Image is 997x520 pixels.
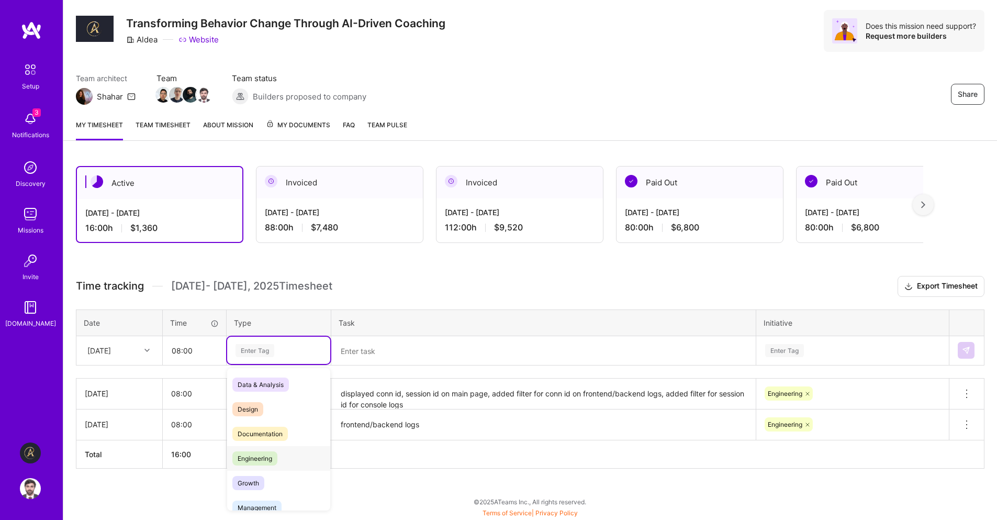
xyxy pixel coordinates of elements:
div: Paid Out [797,167,963,198]
div: [DATE] - [DATE] [625,207,775,218]
th: Task [331,309,756,336]
a: My timesheet [76,119,123,140]
div: Paid Out [617,167,783,198]
div: 80:00 h [805,222,955,233]
img: Aldea: Transforming Behavior Change Through AI-Driven Coaching [20,442,41,463]
img: Active [91,175,103,188]
img: teamwork [20,204,41,225]
div: [DATE] - [DATE] [445,207,595,218]
div: [DATE] [87,345,111,356]
img: User Avatar [20,478,41,499]
span: Time tracking [76,280,144,293]
div: Enter Tag [236,342,274,359]
div: © 2025 ATeams Inc., All rights reserved. [63,489,997,515]
img: discovery [20,157,41,178]
img: Team Member Avatar [196,87,212,103]
textarea: frontend/backend logs [332,411,755,439]
div: Shahar [97,91,123,102]
div: Invoiced [256,167,423,198]
span: Team architect [76,73,136,84]
img: right [921,201,925,208]
span: Engineering [768,390,802,397]
img: Invoiced [265,175,277,187]
img: Team Member Avatar [155,87,171,103]
img: Team Member Avatar [183,87,198,103]
a: My Documents [266,119,330,140]
input: HH:MM [163,380,226,407]
textarea: displayed conn id, session id on main page, added filter for conn id on frontend/backend logs, ad... [332,380,755,408]
img: logo [21,21,42,40]
i: icon Mail [127,92,136,101]
img: Team Architect [76,88,93,105]
span: 3 [32,108,41,117]
span: Design [232,402,263,416]
a: Terms of Service [483,509,532,517]
span: My Documents [266,119,330,131]
span: $7,480 [311,222,338,233]
span: $1,360 [130,223,158,234]
th: Type [227,309,331,336]
div: [DATE] [85,388,154,399]
img: Builders proposed to company [232,88,249,105]
div: Time [170,317,219,328]
img: Avatar [832,18,857,43]
a: Privacy Policy [535,509,578,517]
span: Team [156,73,211,84]
div: 16:00 h [85,223,234,234]
div: Initiative [764,317,942,328]
span: [DATE] - [DATE] , 2025 Timesheet [171,280,332,293]
a: Team Member Avatar [156,86,170,104]
div: [DATE] - [DATE] [85,207,234,218]
img: Submit [962,346,970,355]
div: 88:00 h [265,222,415,233]
div: 112:00 h [445,222,595,233]
th: Date [76,309,163,336]
a: Aldea: Transforming Behavior Change Through AI-Driven Coaching [17,442,43,463]
a: Website [178,34,219,45]
a: FAQ [343,119,355,140]
img: Paid Out [625,175,637,187]
div: Missions [18,225,43,236]
span: Documentation [232,427,288,441]
div: Request more builders [866,31,976,41]
div: 80:00 h [625,222,775,233]
th: Total [76,440,163,468]
span: Engineering [232,451,277,466]
span: | [483,509,578,517]
img: setup [19,59,41,81]
img: Invite [20,250,41,271]
img: Invoiced [445,175,457,187]
span: Growth [232,476,264,490]
div: Invite [23,271,39,282]
a: Team timesheet [136,119,191,140]
div: Setup [22,81,39,92]
div: Active [77,167,242,199]
div: [DATE] - [DATE] [805,207,955,218]
img: bell [20,108,41,129]
div: Invoiced [436,167,603,198]
img: Company Logo [76,16,114,42]
span: Engineering [768,421,802,428]
input: HH:MM [163,411,226,438]
i: icon CompanyGray [126,36,135,44]
span: $6,800 [851,222,879,233]
span: Team status [232,73,366,84]
button: Export Timesheet [898,276,984,297]
img: Team Member Avatar [169,87,185,103]
a: Team Pulse [367,119,407,140]
span: $6,800 [671,222,699,233]
a: Team Member Avatar [170,86,184,104]
span: $9,520 [494,222,523,233]
input: HH:MM [163,337,226,364]
span: Management [232,501,282,515]
a: Team Member Avatar [197,86,211,104]
div: [DOMAIN_NAME] [5,318,56,329]
span: Share [958,89,978,99]
span: Team Pulse [367,121,407,129]
div: [DATE] - [DATE] [265,207,415,218]
a: User Avatar [17,478,43,499]
div: Enter Tag [765,342,804,359]
h3: Transforming Behavior Change Through AI-Driven Coaching [126,17,445,30]
img: guide book [20,297,41,318]
i: icon Chevron [144,348,150,353]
